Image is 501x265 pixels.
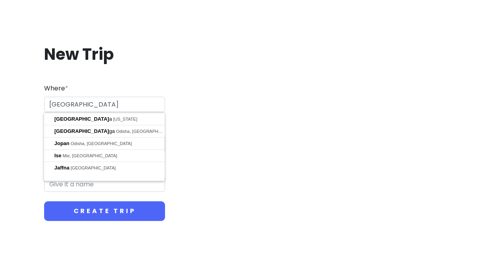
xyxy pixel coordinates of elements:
span: ga [54,128,116,134]
span: a [54,116,113,122]
span: Ise [54,153,61,158]
span: Odisha, [GEOGRAPHIC_DATA] [71,141,132,146]
label: Where [44,83,68,94]
span: Jaffna [54,165,69,171]
input: Give it a name [44,176,165,192]
span: [US_STATE] [113,117,137,121]
span: Mie, [GEOGRAPHIC_DATA] [63,153,117,158]
button: Create Trip [44,201,165,221]
span: [GEOGRAPHIC_DATA] [71,166,116,170]
span: Odisha, [GEOGRAPHIC_DATA] [116,129,177,134]
span: [GEOGRAPHIC_DATA] [54,116,109,122]
span: Jopan [54,140,69,146]
h1: New Trip [44,44,165,64]
span: [GEOGRAPHIC_DATA] [54,128,109,134]
input: City (e.g., New York) [44,97,165,112]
